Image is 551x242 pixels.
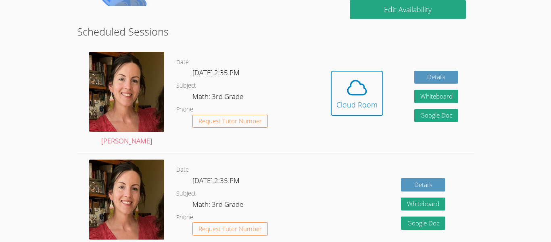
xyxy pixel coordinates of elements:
[192,199,245,213] dd: Math: 3rd Grade
[336,99,378,110] div: Cloud Room
[401,217,445,230] a: Google Doc
[198,118,262,124] span: Request Tutor Number
[176,213,193,223] dt: Phone
[77,24,474,39] h2: Scheduled Sessions
[176,57,189,67] dt: Date
[89,160,164,240] img: IMG_4957.jpeg
[176,81,196,91] dt: Subject
[192,115,268,128] button: Request Tutor Number
[192,222,268,236] button: Request Tutor Number
[192,176,240,185] span: [DATE] 2:35 PM
[192,68,240,77] span: [DATE] 2:35 PM
[176,105,193,115] dt: Phone
[331,71,383,116] button: Cloud Room
[192,91,245,105] dd: Math: 3rd Grade
[401,198,445,211] button: Whiteboard
[414,109,459,122] a: Google Doc
[176,189,196,199] dt: Subject
[401,178,445,191] a: Details
[414,71,459,84] a: Details
[198,226,262,232] span: Request Tutor Number
[176,165,189,175] dt: Date
[414,90,459,103] button: Whiteboard
[89,52,164,132] img: IMG_4957.jpeg
[89,52,164,147] a: [PERSON_NAME]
